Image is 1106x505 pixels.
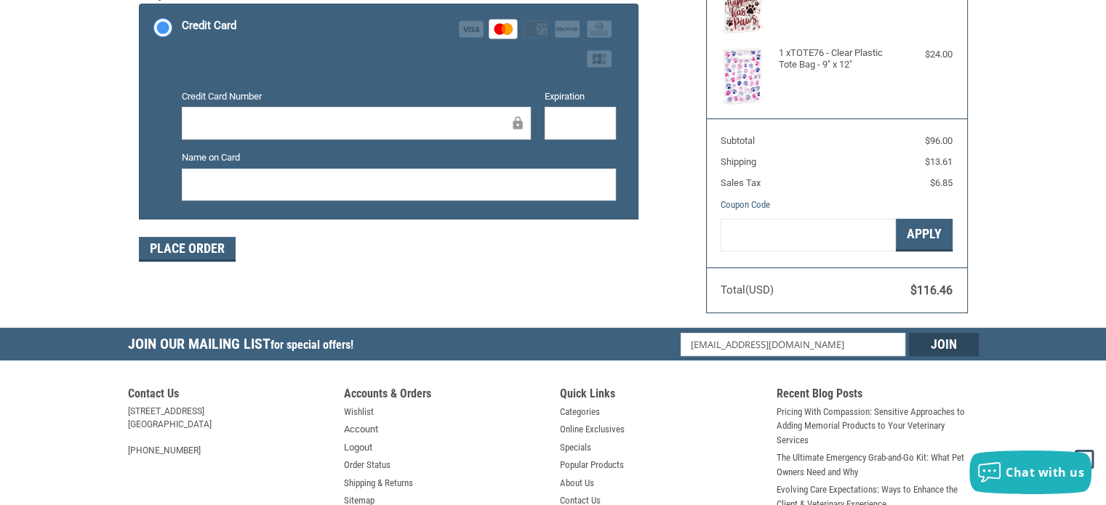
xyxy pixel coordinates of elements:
h5: Recent Blog Posts [777,387,979,405]
a: Shipping & Returns [344,476,413,490]
a: The Ultimate Emergency Grab-and-Go Kit: What Pet Owners Need and Why [777,451,979,479]
a: Popular Products [560,458,624,472]
a: Online Exclusives [560,422,625,437]
a: Categories [560,405,600,419]
div: $24.00 [894,47,953,62]
address: [STREET_ADDRESS] [GEOGRAPHIC_DATA] [PHONE_NUMBER] [128,405,330,457]
label: Name on Card [182,150,616,165]
span: $96.00 [925,135,953,146]
span: $13.61 [925,156,953,167]
a: Logout [344,440,372,455]
h5: Accounts & Orders [344,387,546,405]
input: Gift Certificate or Coupon Code [721,219,896,251]
button: Chat with us [969,451,1091,494]
span: Total (USD) [721,283,774,296]
span: Subtotal [721,135,755,146]
a: Order Status [344,458,390,472]
label: Expiration [545,89,616,104]
span: Sales Tax [721,177,761,188]
span: for special offers! [271,338,353,352]
span: $6.85 [930,177,953,188]
div: Credit Card [182,14,236,38]
button: Place Order [139,237,236,262]
h4: 1 x TOTE76 - Clear Plastic Tote Bag - 9" x 12" [779,47,891,71]
label: Credit Card Number [182,89,531,104]
a: About Us [560,476,594,490]
a: Account [344,422,378,437]
span: Chat with us [1006,464,1084,480]
input: Join [909,333,979,356]
span: $116.46 [910,283,953,297]
h5: Quick Links [560,387,762,405]
input: Email [681,333,905,356]
span: Shipping [721,156,756,167]
h5: Join Our Mailing List [128,328,361,365]
a: Pricing With Compassion: Sensitive Approaches to Adding Memorial Products to Your Veterinary Serv... [777,405,979,448]
a: Specials [560,440,591,455]
a: Wishlist [344,405,374,419]
h5: Contact Us [128,387,330,405]
button: Apply [896,219,953,251]
a: Coupon Code [721,199,770,210]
